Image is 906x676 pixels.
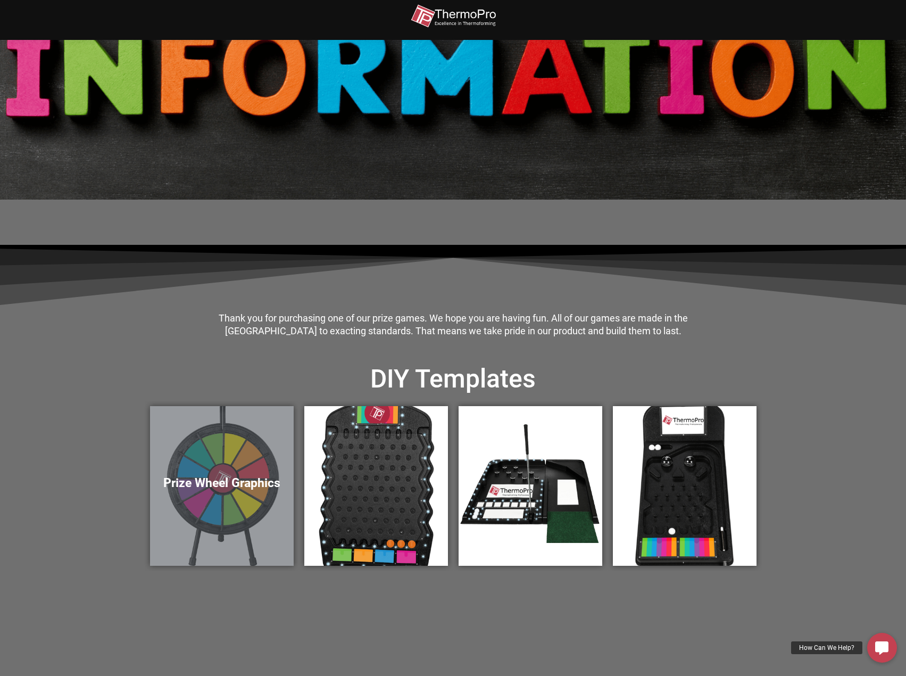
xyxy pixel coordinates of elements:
div: How Can We Help? [791,641,862,654]
h2: DIY Templates [150,362,757,395]
img: thermopro-logo-non-iso [411,4,496,28]
a: Prize Wheel Graphics [150,406,294,566]
a: How Can We Help? [867,633,897,663]
div: Thank you for purchasing one of our prize games. We hope you are having fun. All of our games are... [211,312,696,339]
h5: Prize Wheel Graphics [161,476,283,491]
